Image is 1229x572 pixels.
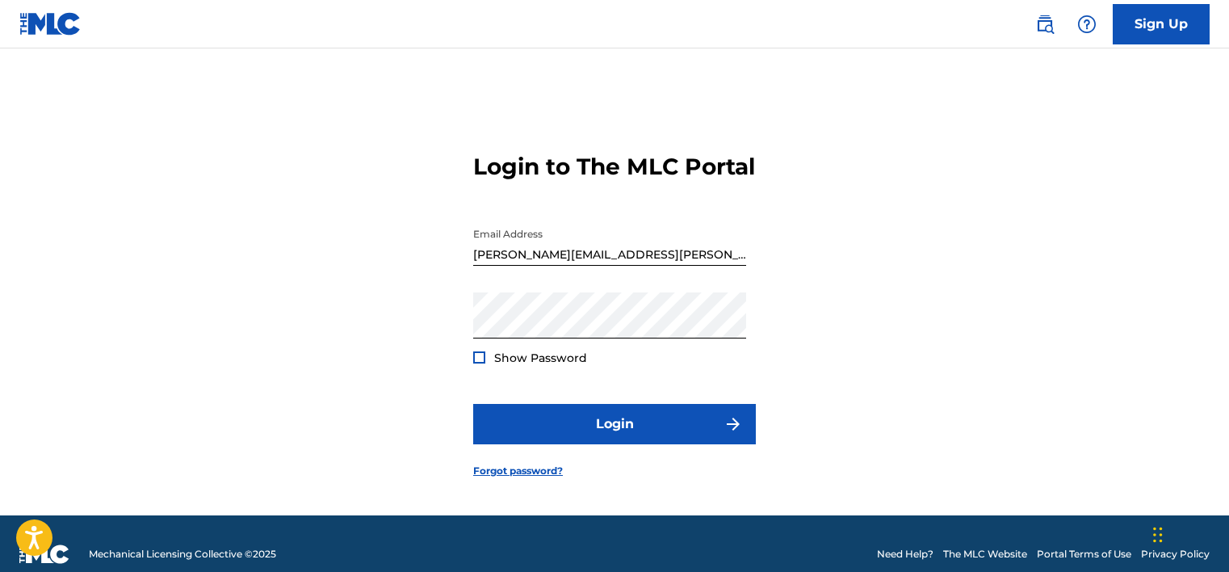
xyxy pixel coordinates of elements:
img: help [1077,15,1097,34]
div: Drag [1153,511,1163,559]
a: Need Help? [877,547,933,561]
img: f7272a7cc735f4ea7f67.svg [724,414,743,434]
span: Mechanical Licensing Collective © 2025 [89,547,276,561]
iframe: Chat Widget [1148,494,1229,572]
img: logo [19,545,69,564]
img: MLC Logo [19,12,82,36]
span: Show Password [494,351,587,365]
a: Public Search [1029,8,1061,40]
img: search [1035,15,1055,34]
a: Forgot password? [473,464,563,478]
a: Portal Terms of Use [1037,547,1131,561]
a: The MLC Website [943,547,1027,561]
div: Help [1071,8,1103,40]
a: Sign Up [1113,4,1210,44]
h3: Login to The MLC Portal [473,153,755,181]
a: Privacy Policy [1141,547,1210,561]
button: Login [473,404,756,444]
